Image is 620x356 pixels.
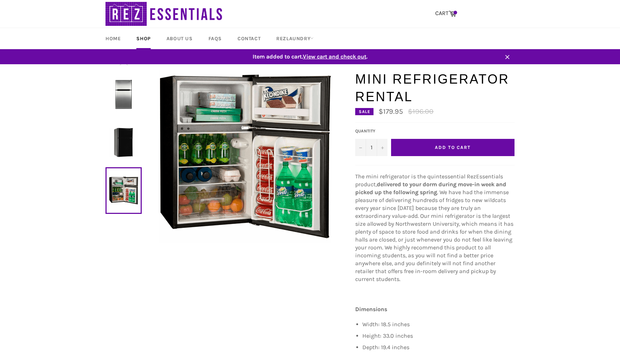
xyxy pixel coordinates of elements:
li: Depth: 19.4 inches [362,343,515,351]
a: About Us [159,28,200,49]
span: View cart and check out [303,53,366,60]
div: Sale [355,108,374,115]
span: Add to Cart [435,145,471,150]
span: Item added to cart. . [98,53,522,61]
a: CART [432,6,460,21]
span: The mini refrigerator is the quintessential RezEssentials product, [355,173,503,188]
span: $179.95 [379,107,403,116]
label: Quantity [355,128,387,134]
strong: Dimensions [355,306,387,313]
a: RezLaundry [269,28,321,49]
img: Mini Refrigerator Rental [109,80,138,109]
li: Width: 18.5 inches [362,320,515,328]
button: Decrease quantity [355,139,366,156]
a: Shop [129,28,158,49]
button: Add to Cart [391,139,515,156]
span: . We have had the immense pleasure of delivering hundreds of fridges to new wildcats every year s... [355,189,513,282]
li: Height: 33.0 inches [362,332,515,340]
h1: Mini Refrigerator Rental [355,70,515,106]
a: FAQs [201,28,229,49]
img: Mini Refrigerator Rental [109,128,138,157]
img: Mini Refrigerator Rental [159,70,331,243]
a: Item added to cart.View cart and check out. [98,49,522,64]
button: Increase quantity [377,139,387,156]
a: Home [98,28,128,49]
a: Contact [230,28,268,49]
s: $196.00 [408,107,433,116]
strong: delivered to your dorm during move-in week and picked up the following spring [355,181,506,196]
